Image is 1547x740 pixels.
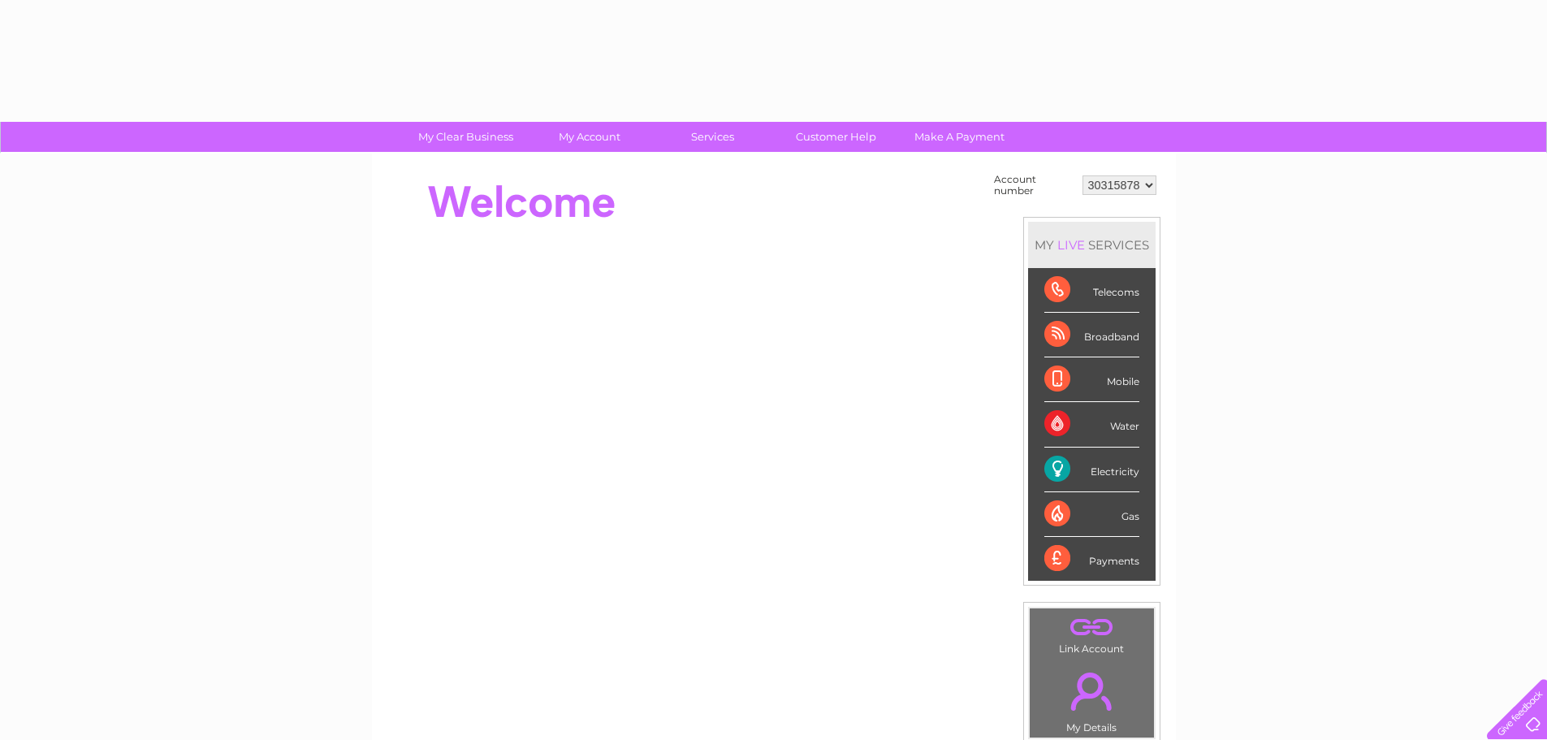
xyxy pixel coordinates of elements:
div: Electricity [1044,448,1139,492]
a: Make A Payment [892,122,1026,152]
div: Water [1044,402,1139,447]
a: Customer Help [769,122,903,152]
div: Telecoms [1044,268,1139,313]
div: MY SERVICES [1028,222,1156,268]
a: Services [646,122,780,152]
a: . [1034,663,1150,720]
div: Gas [1044,492,1139,537]
td: Link Account [1029,608,1155,659]
a: My Clear Business [399,122,533,152]
a: . [1034,612,1150,641]
div: Mobile [1044,357,1139,402]
a: My Account [522,122,656,152]
div: Broadband [1044,313,1139,357]
td: My Details [1029,659,1155,738]
div: Payments [1044,537,1139,581]
td: Account number [990,170,1078,201]
div: LIVE [1054,237,1088,253]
